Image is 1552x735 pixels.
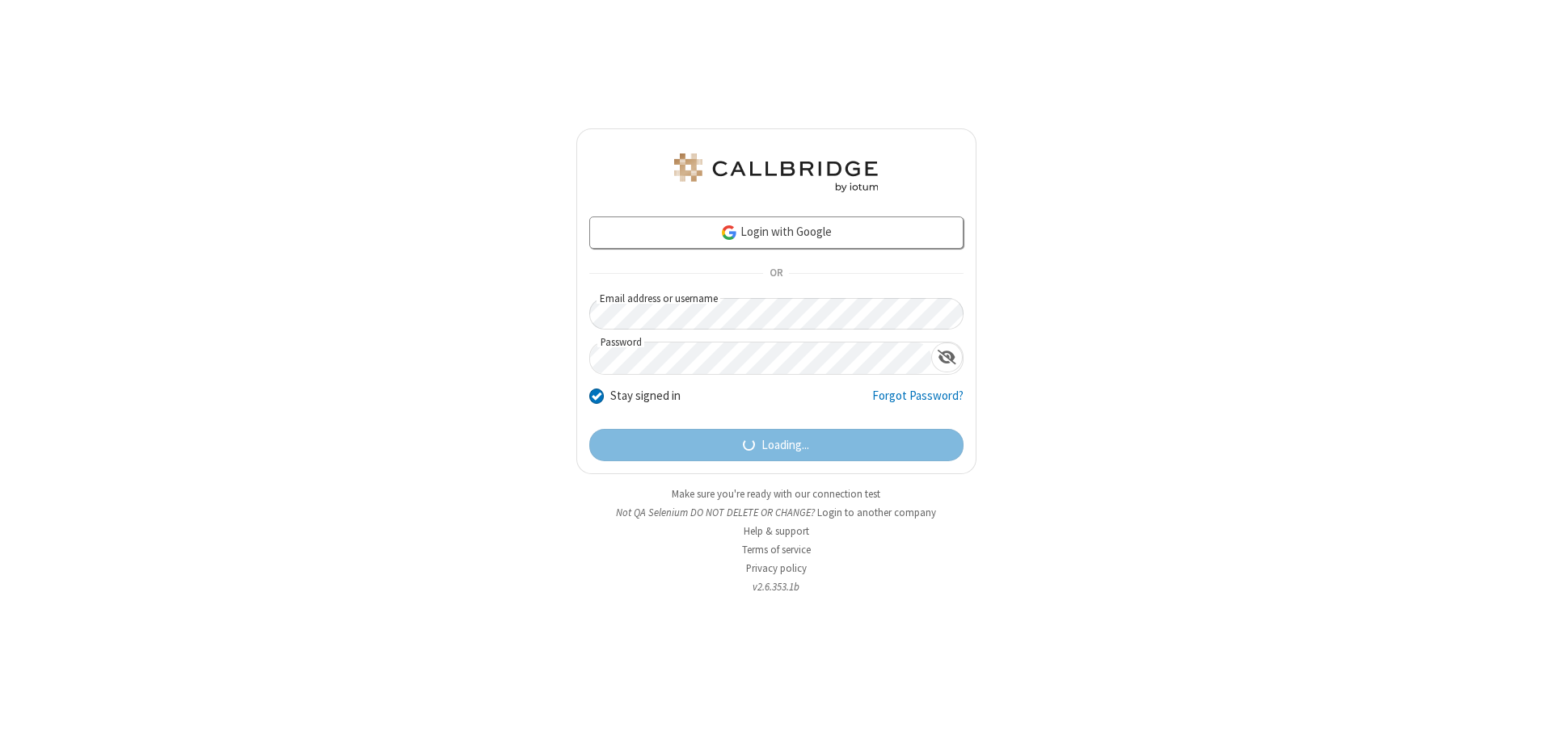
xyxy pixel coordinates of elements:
li: v2.6.353.1b [576,579,976,594]
input: Email address or username [589,298,964,330]
a: Forgot Password? [872,387,964,418]
a: Privacy policy [746,561,807,575]
span: OR [763,262,789,285]
li: Not QA Selenium DO NOT DELETE OR CHANGE? [576,505,976,520]
button: Login to another company [817,505,936,520]
label: Stay signed in [610,387,681,405]
span: Loading... [761,436,809,455]
img: QA Selenium DO NOT DELETE OR CHANGE [671,153,881,192]
div: Show password [931,342,963,372]
img: google-icon.png [720,224,738,241]
a: Help & support [744,524,809,538]
input: Password [590,342,931,374]
a: Make sure you're ready with our connection test [672,487,880,501]
a: Terms of service [742,543,811,556]
button: Loading... [589,429,964,461]
a: Login with Google [589,216,964,249]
